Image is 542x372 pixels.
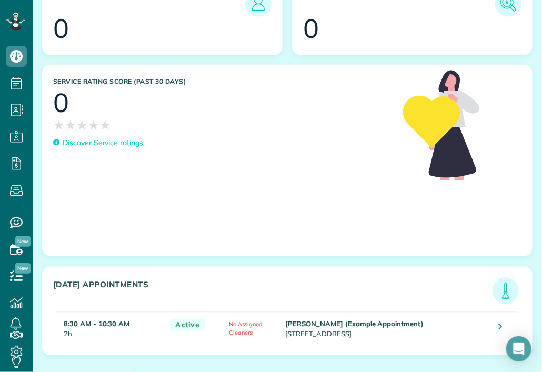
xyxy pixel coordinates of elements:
[65,116,76,135] span: ★
[53,90,69,116] div: 0
[76,116,88,135] span: ★
[53,15,69,42] div: 0
[53,280,493,304] h3: [DATE] Appointments
[495,280,516,301] img: icon_todays_appointments-901f7ab196bb0bea1936b74009e4eb5ffbc2d2711fa7634e0d609ed5ef32b18b.png
[506,336,531,361] div: Open Intercom Messenger
[99,116,111,135] span: ★
[229,321,263,337] span: No Assigned Cleaners
[15,263,31,274] span: New
[283,312,491,345] td: [STREET_ADDRESS]
[303,15,319,42] div: 0
[170,319,205,332] span: Active
[53,78,393,85] h3: Service Rating score (past 30 days)
[88,116,99,135] span: ★
[286,320,424,328] strong: [PERSON_NAME] (Example Appointment)
[15,236,31,247] span: New
[64,320,129,328] strong: 8:30 AM - 10:30 AM
[56,312,165,345] td: 2h
[53,138,143,149] a: Discover Service ratings
[63,138,143,149] p: Discover Service ratings
[53,116,65,135] span: ★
